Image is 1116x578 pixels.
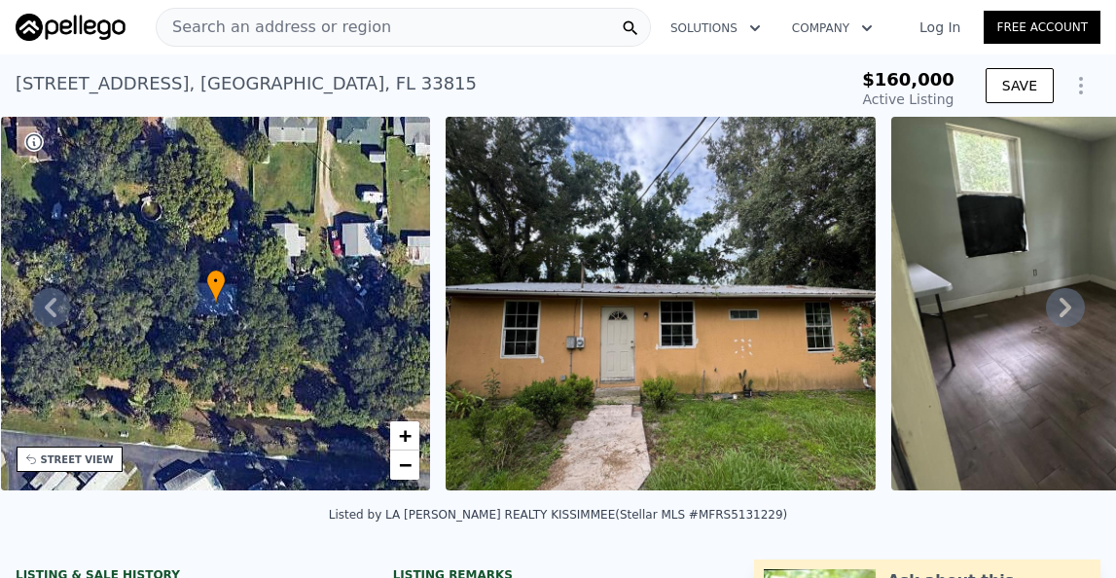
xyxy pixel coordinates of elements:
[329,508,788,522] div: Listed by LA [PERSON_NAME] REALTY KISSIMMEE (Stellar MLS #MFRS5131229)
[862,69,954,90] span: $160,000
[390,421,419,451] a: Zoom in
[16,14,126,41] img: Pellego
[986,68,1054,103] button: SAVE
[896,18,984,37] a: Log In
[655,11,776,46] button: Solutions
[1062,66,1100,105] button: Show Options
[984,11,1100,44] a: Free Account
[157,16,391,39] span: Search an address or region
[399,452,412,477] span: −
[776,11,888,46] button: Company
[16,70,477,97] div: [STREET_ADDRESS] , [GEOGRAPHIC_DATA] , FL 33815
[399,423,412,448] span: +
[206,272,226,290] span: •
[41,452,114,467] div: STREET VIEW
[446,117,876,490] img: Sale: 167205319 Parcel: 31746950
[390,451,419,480] a: Zoom out
[206,270,226,304] div: •
[863,91,954,107] span: Active Listing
